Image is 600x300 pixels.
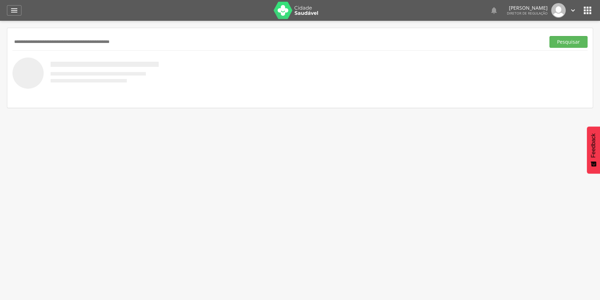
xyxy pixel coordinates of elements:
button: Feedback - Mostrar pesquisa [587,126,600,174]
button: Pesquisar [549,36,588,48]
p: [PERSON_NAME] [507,6,548,10]
i:  [569,7,577,14]
span: Feedback [590,133,597,158]
i:  [10,6,18,15]
span: Diretor de regulação [507,11,548,16]
a:  [7,5,21,16]
i:  [582,5,593,16]
a:  [569,3,577,18]
a:  [490,3,498,18]
i:  [490,6,498,15]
